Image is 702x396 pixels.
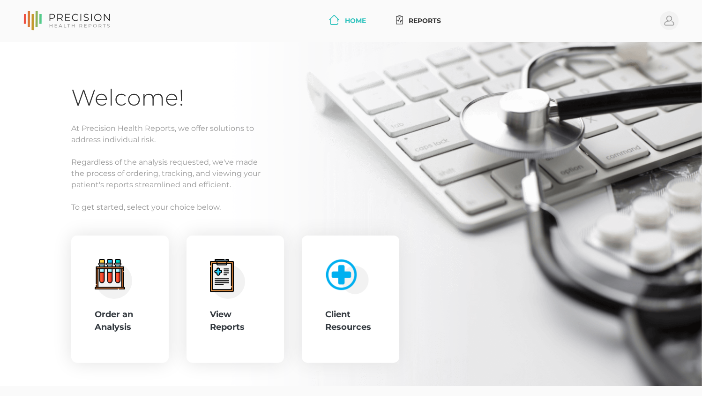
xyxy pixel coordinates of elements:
[71,84,631,112] h1: Welcome!
[321,255,369,295] img: client-resource.c5a3b187.png
[95,308,145,334] div: Order an Analysis
[71,157,631,190] p: Regardless of the analysis requested, we've made the process of ordering, tracking, and viewing y...
[325,12,370,30] a: Home
[210,308,261,334] div: View Reports
[71,123,631,145] p: At Precision Health Reports, we offer solutions to address individual risk.
[71,202,631,213] p: To get started, select your choice below.
[325,308,376,334] div: Client Resources
[392,12,445,30] a: Reports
